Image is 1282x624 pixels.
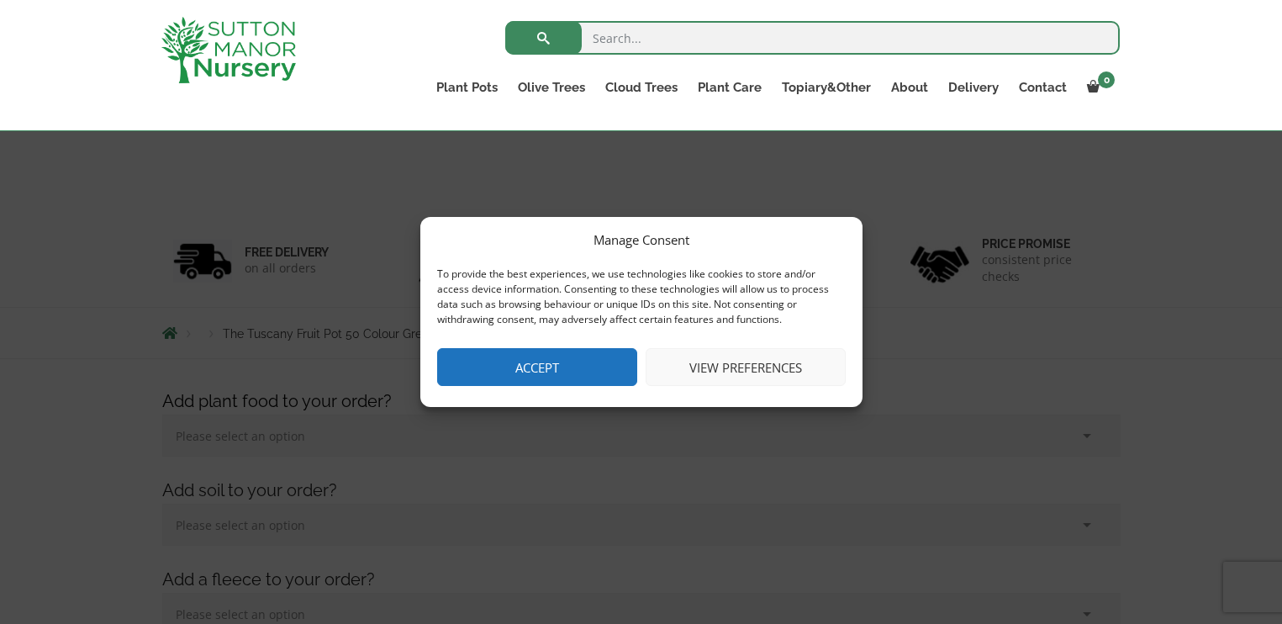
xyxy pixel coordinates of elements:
[426,76,508,99] a: Plant Pots
[595,76,688,99] a: Cloud Trees
[594,230,689,250] div: Manage Consent
[1009,76,1077,99] a: Contact
[881,76,938,99] a: About
[437,348,637,386] button: Accept
[688,76,772,99] a: Plant Care
[938,76,1009,99] a: Delivery
[1077,76,1120,99] a: 0
[161,17,296,83] img: logo
[508,76,595,99] a: Olive Trees
[646,348,846,386] button: View preferences
[505,21,1120,55] input: Search...
[1098,71,1115,88] span: 0
[772,76,881,99] a: Topiary&Other
[437,267,844,327] div: To provide the best experiences, we use technologies like cookies to store and/or access device i...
